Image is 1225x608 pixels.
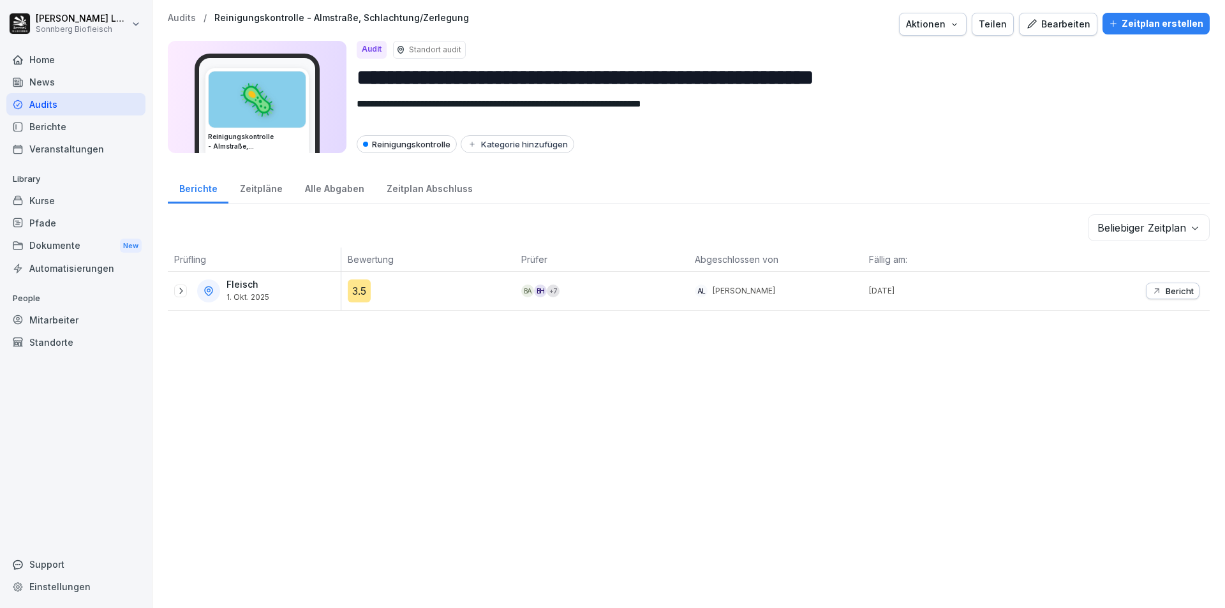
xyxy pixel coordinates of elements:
[226,279,269,290] p: Fleisch
[208,132,306,151] h3: Reinigungskontrolle - Almstraße, Schlachtung/Zerlegung
[6,331,145,353] a: Standorte
[6,93,145,115] a: Audits
[1026,17,1090,31] div: Bearbeiten
[869,285,1036,297] p: [DATE]
[6,48,145,71] a: Home
[695,253,856,266] p: Abgeschlossen von
[863,248,1036,272] th: Fällig am:
[348,253,509,266] p: Bewertung
[6,169,145,189] p: Library
[6,189,145,212] a: Kurse
[515,248,688,272] th: Prüfer
[695,285,708,297] div: AL
[204,13,207,24] p: /
[1102,13,1210,34] button: Zeitplan erstellen
[375,171,484,204] a: Zeitplan Abschluss
[6,212,145,234] a: Pfade
[521,285,534,297] div: BA
[214,13,469,24] a: Reinigungskontrolle - Almstraße, Schlachtung/Zerlegung
[357,41,387,59] div: Audit
[6,288,145,309] p: People
[534,285,547,297] div: BH
[209,71,306,128] div: 🦠
[6,71,145,93] a: News
[36,13,129,24] p: [PERSON_NAME] Lumetsberger
[6,234,145,258] div: Dokumente
[174,253,334,266] p: Prüfling
[6,575,145,598] a: Einstellungen
[467,139,568,149] div: Kategorie hinzufügen
[228,171,293,204] a: Zeitpläne
[226,293,269,302] p: 1. Okt. 2025
[1019,13,1097,36] button: Bearbeiten
[6,115,145,138] a: Berichte
[6,138,145,160] a: Veranstaltungen
[168,13,196,24] a: Audits
[36,25,129,34] p: Sonnberg Biofleisch
[547,285,560,297] div: + 7
[6,257,145,279] a: Automatisierungen
[906,17,960,31] div: Aktionen
[6,234,145,258] a: DokumenteNew
[713,285,775,297] p: [PERSON_NAME]
[899,13,967,36] button: Aktionen
[348,279,371,302] div: 3.5
[972,13,1014,36] button: Teilen
[168,171,228,204] a: Berichte
[6,553,145,575] div: Support
[6,309,145,331] a: Mitarbeiter
[357,135,457,153] div: Reinigungskontrolle
[1166,286,1194,296] p: Bericht
[1109,17,1203,31] div: Zeitplan erstellen
[461,135,574,153] button: Kategorie hinzufügen
[120,239,142,253] div: New
[1146,283,1199,299] button: Bericht
[293,171,375,204] a: Alle Abgaben
[979,17,1007,31] div: Teilen
[409,44,461,56] p: Standort audit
